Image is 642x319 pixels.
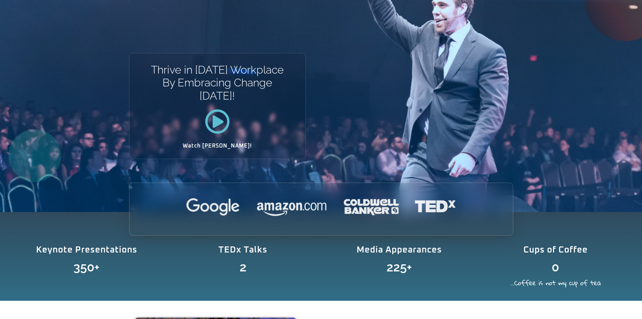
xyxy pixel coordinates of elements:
[240,261,246,273] span: 2
[482,280,629,286] h2: ...Coffee is not my cup of tea
[170,239,316,261] div: TEDx Talks
[13,239,160,261] div: Keynote Presentations
[94,261,159,273] span: +
[150,63,284,102] h1: Thrive in [DATE] Workplace By Embracing Change [DATE]!
[153,143,282,149] h2: Watch [PERSON_NAME]!
[407,261,472,273] span: +
[326,239,472,261] div: Media Appearances
[387,261,407,273] span: 225
[552,261,559,273] span: 0
[73,261,94,273] span: 350
[482,239,629,261] div: Cups of Coffee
